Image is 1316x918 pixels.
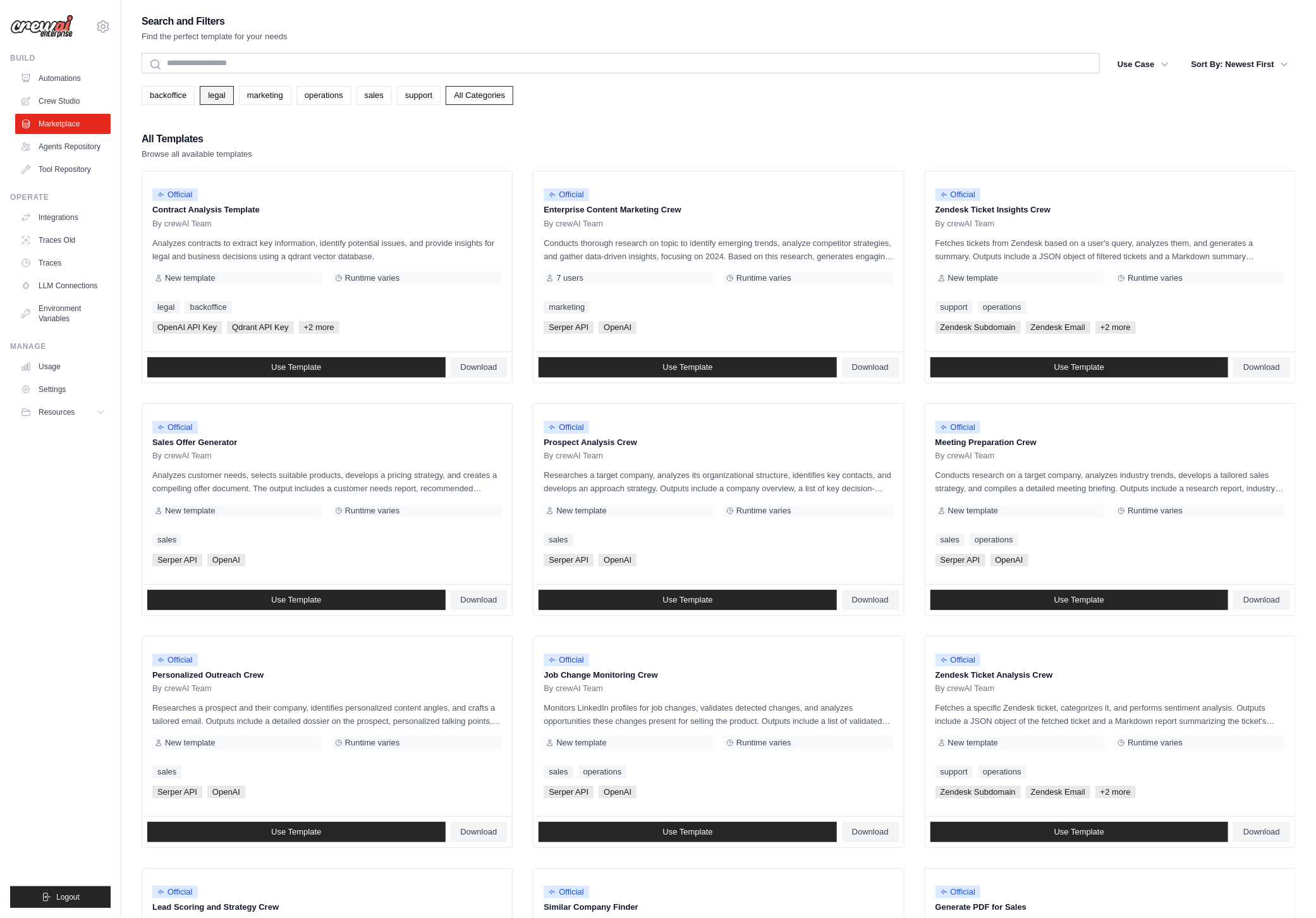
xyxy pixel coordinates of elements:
[356,86,392,105] a: sales
[948,738,998,748] span: New template
[142,30,288,43] p: Find the perfect template for your needs
[556,273,583,283] span: 7 users
[147,357,446,377] a: Use Template
[152,554,202,566] span: Serper API
[451,590,508,610] a: Download
[556,738,606,748] span: New template
[578,766,627,778] a: operations
[842,590,899,610] a: Download
[935,219,995,229] span: By crewAI Team
[1128,273,1183,283] span: Runtime varies
[10,15,73,39] img: Logo
[539,822,837,842] a: Use Template
[152,654,198,666] span: Official
[152,669,502,682] p: Personalized Outreach Crew
[142,148,252,161] p: Browse all available templates
[935,468,1285,495] p: Conducts research on a target company, analyzes industry trends, develops a tailored sales strate...
[1095,786,1136,799] span: +2 more
[271,595,321,605] span: Use Template
[544,786,594,799] span: Serper API
[1128,506,1183,516] span: Runtime varies
[152,886,198,898] span: Official
[935,554,985,566] span: Serper API
[200,86,233,105] a: legal
[15,91,111,111] a: Crew Studio
[296,86,351,105] a: operations
[736,273,791,283] span: Runtime varies
[1184,53,1296,76] button: Sort By: Newest First
[556,506,606,516] span: New template
[15,230,111,250] a: Traces Old
[948,506,998,516] span: New template
[544,436,893,449] p: Prospect Analysis Crew
[10,192,111,202] div: Operate
[842,357,899,377] a: Download
[544,219,603,229] span: By crewAI Team
[15,207,111,228] a: Integrations
[970,534,1018,546] a: operations
[1054,595,1104,605] span: Use Template
[1243,595,1280,605] span: Download
[147,822,446,842] a: Use Template
[207,786,245,799] span: OpenAI
[147,590,446,610] a: Use Template
[1233,357,1290,377] a: Download
[10,341,111,352] div: Manage
[935,301,973,314] a: support
[152,451,212,461] span: By crewAI Team
[544,236,893,263] p: Conducts thorough research on topic to identify emerging trends, analyze competitor strategies, a...
[152,683,212,694] span: By crewAI Team
[15,402,111,422] button: Resources
[451,357,508,377] a: Download
[544,901,893,914] p: Similar Company Finder
[736,506,791,516] span: Runtime varies
[461,827,497,837] span: Download
[345,738,400,748] span: Runtime varies
[152,701,502,728] p: Researches a prospect and their company, identifies personalized content angles, and crafts a tai...
[15,253,111,273] a: Traces
[935,451,995,461] span: By crewAI Team
[539,590,837,610] a: Use Template
[544,451,603,461] span: By crewAI Team
[142,86,195,105] a: backoffice
[930,357,1229,377] a: Use Template
[842,822,899,842] a: Download
[935,204,1285,216] p: Zendesk Ticket Insights Crew
[544,188,589,201] span: Official
[935,766,973,778] a: support
[852,362,889,372] span: Download
[1128,738,1183,748] span: Runtime varies
[15,137,111,157] a: Agents Repository
[15,276,111,296] a: LLM Connections
[1095,321,1136,334] span: +2 more
[152,786,202,799] span: Serper API
[227,321,294,334] span: Qdrant API Key
[948,273,998,283] span: New template
[39,407,75,417] span: Resources
[299,321,339,334] span: +2 more
[152,301,180,314] a: legal
[662,595,712,605] span: Use Template
[539,357,837,377] a: Use Template
[935,436,1285,449] p: Meeting Preparation Crew
[1233,822,1290,842] a: Download
[239,86,291,105] a: marketing
[935,701,1285,728] p: Fetches a specific Zendesk ticket, categorizes it, and performs sentiment analysis. Outputs inclu...
[544,204,893,216] p: Enterprise Content Marketing Crew
[544,701,893,728] p: Monitors LinkedIn profiles for job changes, validates detected changes, and analyzes opportunitie...
[15,379,111,400] a: Settings
[935,683,995,694] span: By crewAI Team
[935,321,1021,334] span: Zendesk Subdomain
[461,595,497,605] span: Download
[599,554,637,566] span: OpenAI
[446,86,513,105] a: All Categories
[544,886,589,898] span: Official
[544,554,594,566] span: Serper API
[152,901,502,914] p: Lead Scoring and Strategy Crew
[142,130,252,148] h2: All Templates
[345,273,400,283] span: Runtime varies
[152,766,181,778] a: sales
[1243,827,1280,837] span: Download
[544,468,893,495] p: Researches a target company, analyzes its organizational structure, identifies key contacts, and ...
[152,219,212,229] span: By crewAI Team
